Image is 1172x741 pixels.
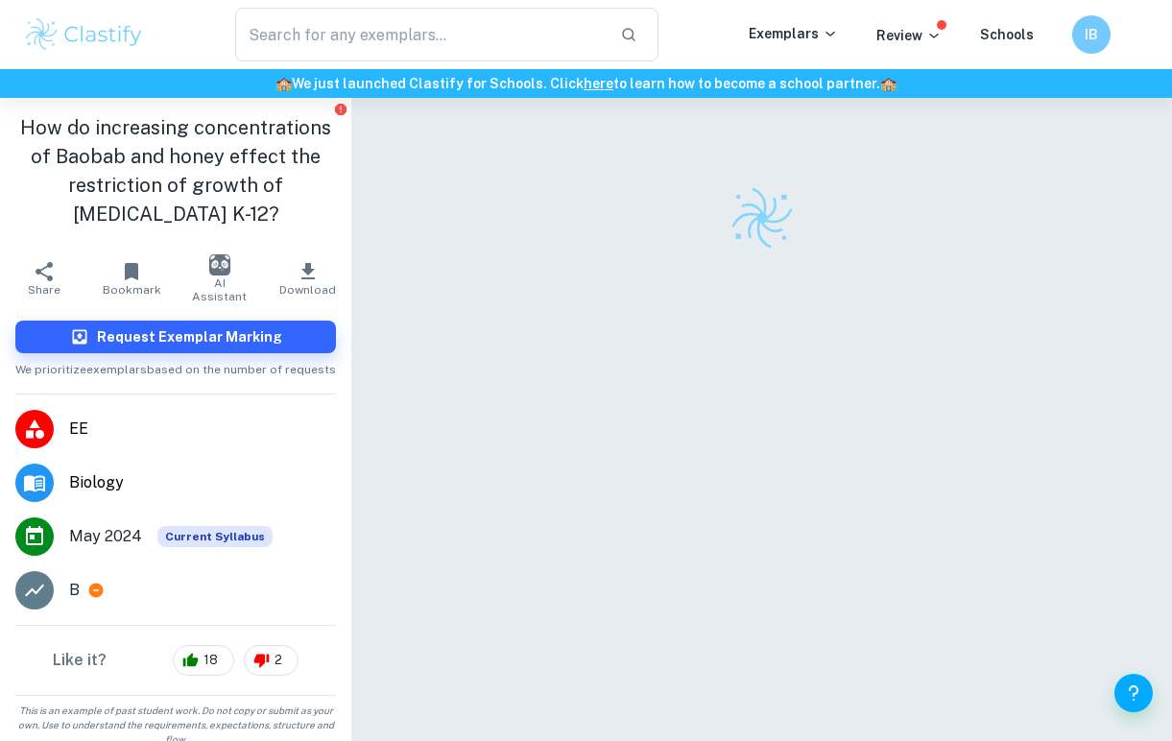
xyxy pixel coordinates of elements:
[15,113,336,228] h1: How do increasing concentrations of Baobab and honey effect the restriction of growth of [MEDICAL...
[333,102,347,116] button: Report issue
[980,27,1034,42] a: Schools
[103,283,161,297] span: Bookmark
[69,418,336,441] span: EE
[729,184,796,251] img: Clastify logo
[69,471,336,494] span: Biology
[1114,674,1153,712] button: Help and Feedback
[69,579,80,602] p: B
[235,8,604,61] input: Search for any exemplars...
[23,15,145,54] img: Clastify logo
[28,283,60,297] span: Share
[69,525,142,548] span: May 2024
[4,73,1168,94] h6: We just launched Clastify for Schools. Click to learn how to become a school partner.
[749,23,838,44] p: Exemplars
[173,645,234,676] div: 18
[584,76,613,91] a: here
[876,25,942,46] p: Review
[880,76,897,91] span: 🏫
[244,645,299,676] div: 2
[264,251,352,305] button: Download
[279,283,336,297] span: Download
[157,526,273,547] div: This exemplar is based on the current syllabus. Feel free to refer to it for inspiration/ideas wh...
[264,651,293,670] span: 2
[209,254,230,275] img: AI Assistant
[97,326,282,347] h6: Request Exemplar Marking
[275,76,292,91] span: 🏫
[1072,15,1111,54] button: IB
[176,251,264,305] button: AI Assistant
[88,251,177,305] button: Bookmark
[15,353,336,378] span: We prioritize exemplars based on the number of requests
[187,276,252,303] span: AI Assistant
[157,526,273,547] span: Current Syllabus
[193,651,228,670] span: 18
[1081,24,1103,45] h6: IB
[15,321,336,353] button: Request Exemplar Marking
[53,649,107,672] h6: Like it?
